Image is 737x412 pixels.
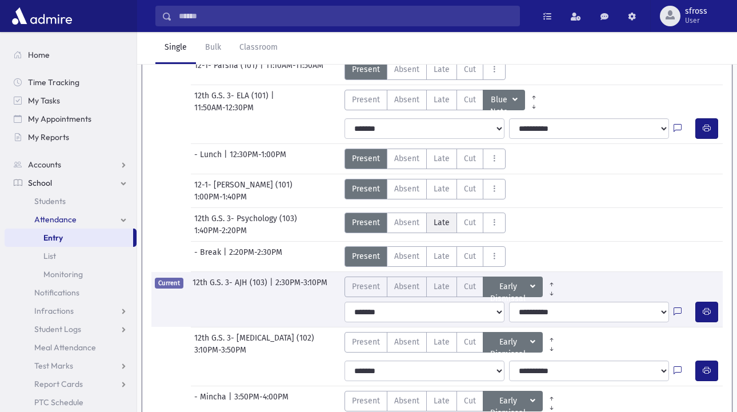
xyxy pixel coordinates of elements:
[345,213,506,233] div: AttTypes
[5,128,137,146] a: My Reports
[194,213,299,225] span: 12th G.S. 3- Psychology (103)
[34,287,79,298] span: Notifications
[28,77,79,87] span: Time Tracking
[394,153,419,165] span: Absent
[234,391,289,411] span: 3:50PM-4:00PM
[5,302,137,320] a: Infractions
[260,59,266,80] span: |
[490,94,510,106] span: Blue Note
[5,320,137,338] a: Student Logs
[275,277,327,297] span: 2:30PM-3:10PM
[345,332,560,353] div: AttTypes
[434,217,450,229] span: Late
[34,324,81,334] span: Student Logs
[5,393,137,411] a: PTC Schedule
[28,132,69,142] span: My Reports
[345,246,506,267] div: AttTypes
[43,269,83,279] span: Monitoring
[223,246,229,267] span: |
[194,191,247,203] span: 1:00PM-1:40PM
[464,336,476,348] span: Cut
[194,246,223,267] span: - Break
[194,225,247,237] span: 1:40PM-2:20PM
[490,336,528,349] span: Early Dismissal
[5,110,137,128] a: My Appointments
[5,155,137,174] a: Accounts
[224,149,230,169] span: |
[194,391,229,411] span: - Mincha
[352,395,380,407] span: Present
[5,357,137,375] a: Test Marks
[271,90,277,102] span: |
[34,397,83,407] span: PTC Schedule
[394,94,419,106] span: Absent
[464,153,476,165] span: Cut
[490,281,528,293] span: Early Dismissal
[394,63,419,75] span: Absent
[194,179,295,191] span: 12-1- [PERSON_NAME] (101)
[483,90,525,110] button: Blue Note
[5,338,137,357] a: Meal Attendance
[194,59,260,80] span: 12-1- Parsha (101)
[196,32,230,64] a: Bulk
[34,379,83,389] span: Report Cards
[194,149,224,169] span: - Lunch
[230,149,286,169] span: 12:30PM-1:00PM
[345,59,506,80] div: AttTypes
[434,336,450,348] span: Late
[34,342,96,353] span: Meal Attendance
[5,375,137,393] a: Report Cards
[5,229,133,247] a: Entry
[352,183,380,195] span: Present
[34,361,73,371] span: Test Marks
[434,183,450,195] span: Late
[5,265,137,283] a: Monitoring
[28,159,61,170] span: Accounts
[155,32,196,64] a: Single
[434,250,450,262] span: Late
[434,63,450,75] span: Late
[194,90,271,102] span: 12th G.S. 3- ELA (101)
[352,153,380,165] span: Present
[172,6,519,26] input: Search
[352,217,380,229] span: Present
[28,50,50,60] span: Home
[28,114,91,124] span: My Appointments
[229,391,234,411] span: |
[43,233,63,243] span: Entry
[394,281,419,293] span: Absent
[345,90,543,110] div: AttTypes
[434,281,450,293] span: Late
[464,63,476,75] span: Cut
[5,91,137,110] a: My Tasks
[352,63,380,75] span: Present
[352,250,380,262] span: Present
[194,332,317,344] span: 12th G.S. 3- [MEDICAL_DATA] (102)
[194,344,246,356] span: 3:10PM-3:50PM
[685,16,707,25] span: User
[464,250,476,262] span: Cut
[5,46,137,64] a: Home
[464,217,476,229] span: Cut
[43,251,56,261] span: List
[394,250,419,262] span: Absent
[155,278,183,289] span: Current
[5,247,137,265] a: List
[483,277,543,297] button: Early Dismissal
[5,210,137,229] a: Attendance
[5,192,137,210] a: Students
[394,183,419,195] span: Absent
[5,73,137,91] a: Time Tracking
[5,174,137,192] a: School
[483,332,543,353] button: Early Dismissal
[5,283,137,302] a: Notifications
[28,95,60,106] span: My Tasks
[34,214,77,225] span: Attendance
[28,178,52,188] span: School
[394,336,419,348] span: Absent
[464,183,476,195] span: Cut
[434,153,450,165] span: Late
[394,217,419,229] span: Absent
[345,277,560,297] div: AttTypes
[230,32,287,64] a: Classroom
